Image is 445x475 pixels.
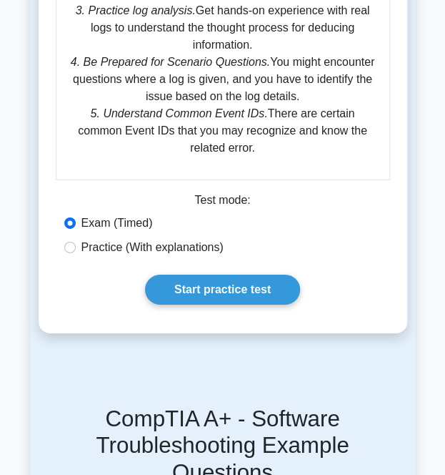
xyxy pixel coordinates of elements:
i: 3. Practice log analysis. [76,4,196,16]
a: Start practice test [145,275,300,305]
label: Practice (With explanations) [81,239,224,256]
i: 5. Understand Common Event IDs. [91,107,268,119]
label: Exam (Timed) [81,215,153,232]
i: 4. Be Prepared for Scenario Questions. [71,56,270,68]
div: Test mode: [56,192,390,215]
